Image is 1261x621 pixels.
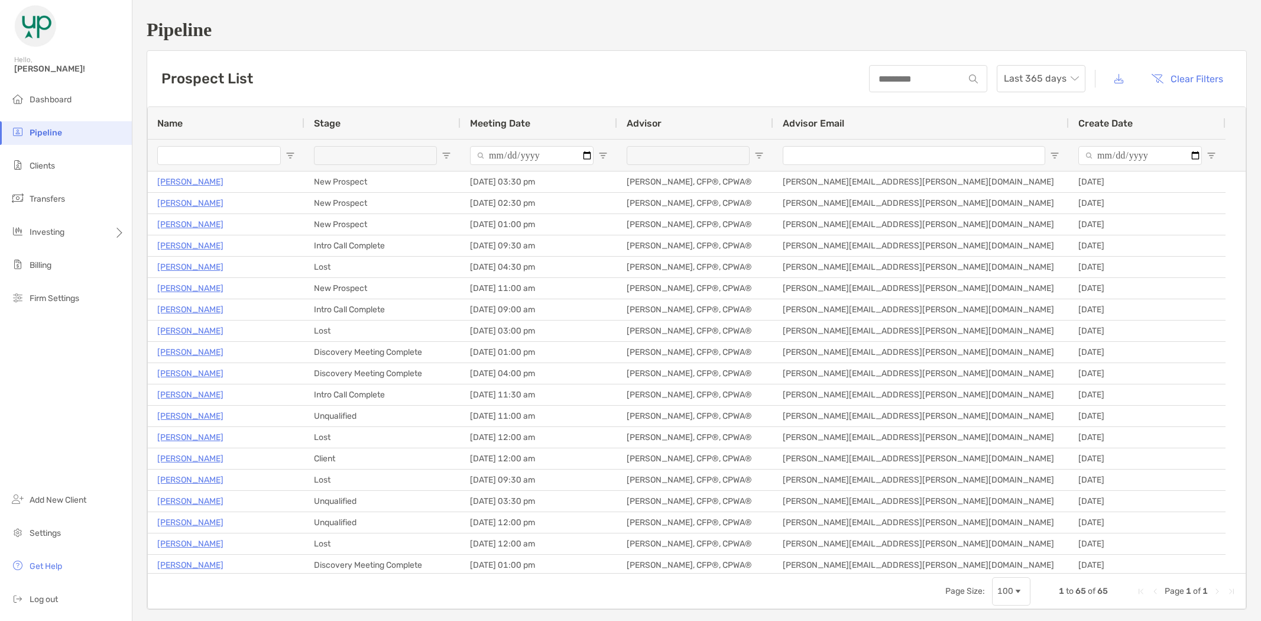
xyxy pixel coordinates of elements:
[304,299,461,320] div: Intro Call Complete
[1142,66,1232,92] button: Clear Filters
[157,451,223,466] p: [PERSON_NAME]
[773,406,1069,426] div: [PERSON_NAME][EMAIL_ADDRESS][PERSON_NAME][DOMAIN_NAME]
[304,533,461,554] div: Lost
[1069,235,1226,256] div: [DATE]
[304,235,461,256] div: Intro Call Complete
[161,70,253,87] h3: Prospect List
[11,125,25,139] img: pipeline icon
[617,257,773,277] div: [PERSON_NAME], CFP®, CPWA®
[773,491,1069,512] div: [PERSON_NAME][EMAIL_ADDRESS][PERSON_NAME][DOMAIN_NAME]
[617,321,773,341] div: [PERSON_NAME], CFP®, CPWA®
[30,561,62,571] span: Get Help
[1069,470,1226,490] div: [DATE]
[598,151,608,160] button: Open Filter Menu
[461,512,617,533] div: [DATE] 12:00 pm
[617,214,773,235] div: [PERSON_NAME], CFP®, CPWA®
[461,214,617,235] div: [DATE] 01:00 pm
[157,409,223,423] a: [PERSON_NAME]
[157,196,223,211] a: [PERSON_NAME]
[304,257,461,277] div: Lost
[1078,146,1202,165] input: Create Date Filter Input
[11,158,25,172] img: clients icon
[11,92,25,106] img: dashboard icon
[773,384,1069,405] div: [PERSON_NAME][EMAIL_ADDRESS][PERSON_NAME][DOMAIN_NAME]
[304,470,461,490] div: Lost
[773,512,1069,533] div: [PERSON_NAME][EMAIL_ADDRESS][PERSON_NAME][DOMAIN_NAME]
[157,281,223,296] p: [PERSON_NAME]
[773,470,1069,490] div: [PERSON_NAME][EMAIL_ADDRESS][PERSON_NAME][DOMAIN_NAME]
[1069,193,1226,214] div: [DATE]
[1059,586,1064,596] span: 1
[304,214,461,235] div: New Prospect
[1069,321,1226,341] div: [DATE]
[30,194,65,204] span: Transfers
[1213,587,1222,596] div: Next Page
[461,299,617,320] div: [DATE] 09:00 am
[304,278,461,299] div: New Prospect
[157,430,223,445] a: [PERSON_NAME]
[773,555,1069,575] div: [PERSON_NAME][EMAIL_ADDRESS][PERSON_NAME][DOMAIN_NAME]
[945,586,985,596] div: Page Size:
[617,533,773,554] div: [PERSON_NAME], CFP®, CPWA®
[1186,586,1191,596] span: 1
[304,491,461,512] div: Unqualified
[617,427,773,448] div: [PERSON_NAME], CFP®, CPWA®
[304,384,461,405] div: Intro Call Complete
[1227,587,1236,596] div: Last Page
[304,427,461,448] div: Lost
[157,238,223,253] a: [PERSON_NAME]
[461,533,617,554] div: [DATE] 12:00 am
[617,491,773,512] div: [PERSON_NAME], CFP®, CPWA®
[461,470,617,490] div: [DATE] 09:30 am
[1150,587,1160,596] div: Previous Page
[470,118,530,129] span: Meeting Date
[157,387,223,402] a: [PERSON_NAME]
[1202,586,1208,596] span: 1
[617,363,773,384] div: [PERSON_NAME], CFP®, CPWA®
[617,555,773,575] div: [PERSON_NAME], CFP®, CPWA®
[1069,491,1226,512] div: [DATE]
[157,536,223,551] a: [PERSON_NAME]
[157,260,223,274] a: [PERSON_NAME]
[1069,427,1226,448] div: [DATE]
[1069,363,1226,384] div: [DATE]
[992,577,1030,606] div: Page Size
[157,558,223,573] a: [PERSON_NAME]
[617,172,773,192] div: [PERSON_NAME], CFP®, CPWA®
[157,324,223,338] p: [PERSON_NAME]
[461,448,617,469] div: [DATE] 12:00 am
[30,594,58,604] span: Log out
[157,473,223,487] p: [PERSON_NAME]
[11,257,25,271] img: billing icon
[1069,299,1226,320] div: [DATE]
[304,321,461,341] div: Lost
[30,161,55,171] span: Clients
[11,290,25,305] img: firm-settings icon
[773,172,1069,192] div: [PERSON_NAME][EMAIL_ADDRESS][PERSON_NAME][DOMAIN_NAME]
[30,260,51,270] span: Billing
[773,278,1069,299] div: [PERSON_NAME][EMAIL_ADDRESS][PERSON_NAME][DOMAIN_NAME]
[11,558,25,573] img: get-help icon
[461,172,617,192] div: [DATE] 03:30 pm
[1078,118,1133,129] span: Create Date
[461,384,617,405] div: [DATE] 11:30 am
[304,512,461,533] div: Unqualified
[157,494,223,509] a: [PERSON_NAME]
[1004,66,1078,92] span: Last 365 days
[11,525,25,539] img: settings icon
[1069,555,1226,575] div: [DATE]
[11,492,25,506] img: add_new_client icon
[1069,384,1226,405] div: [DATE]
[617,406,773,426] div: [PERSON_NAME], CFP®, CPWA®
[461,363,617,384] div: [DATE] 04:00 pm
[773,257,1069,277] div: [PERSON_NAME][EMAIL_ADDRESS][PERSON_NAME][DOMAIN_NAME]
[157,515,223,530] a: [PERSON_NAME]
[1165,586,1184,596] span: Page
[461,491,617,512] div: [DATE] 03:30 pm
[157,366,223,381] p: [PERSON_NAME]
